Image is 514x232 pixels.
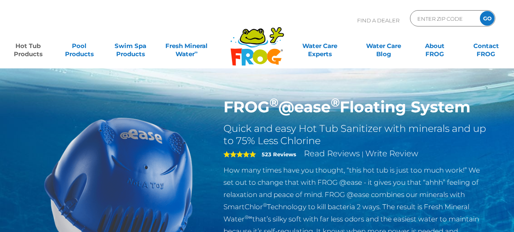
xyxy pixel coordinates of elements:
a: Read Reviews [304,149,360,158]
a: ContactFROG [466,38,506,54]
sup: ® [331,95,340,109]
a: Hot TubProducts [8,38,48,54]
h2: Quick and easy Hot Tub Sanitizer with minerals and up to 75% Less Chlorine [223,123,489,147]
a: Swim SpaProducts [111,38,150,54]
a: Water CareExperts [288,38,352,54]
p: Find A Dealer [357,10,399,31]
input: GO [480,11,494,26]
a: PoolProducts [59,38,99,54]
a: Fresh MineralWater∞ [162,38,212,54]
sup: ® [269,95,278,109]
strong: 523 Reviews [262,151,296,158]
h1: FROG @ease Floating System [223,98,489,116]
sup: ®∞ [245,214,252,220]
span: 5 [223,151,256,158]
a: Water CareBlog [364,38,403,54]
span: | [362,150,364,158]
a: AboutFROG [415,38,455,54]
sup: ∞ [195,49,198,55]
a: Write Review [365,149,418,158]
sup: ® [263,202,267,208]
img: Frog Products Logo [226,16,288,66]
